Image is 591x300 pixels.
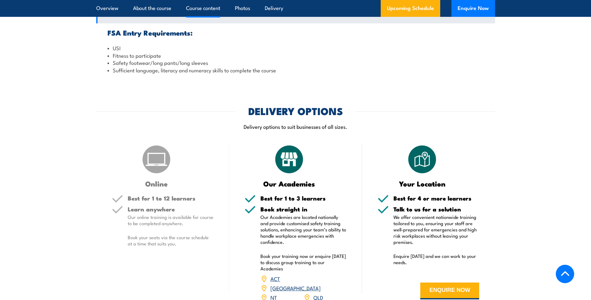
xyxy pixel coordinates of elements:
[393,195,479,201] h5: Best for 4 or more learners
[260,206,346,212] h5: Book straight in
[96,123,495,130] p: Delivery options to suit businesses of all sizes.
[107,52,484,59] li: Fitness to participate
[107,29,484,36] h3: FSA Entry Requirements:
[270,275,280,282] a: ACT
[128,195,214,201] h5: Best for 1 to 12 learners
[260,195,346,201] h5: Best for 1 to 3 learners
[107,66,484,74] li: Sufficient language, literacy and numeracy skills to complete the course
[378,180,467,187] h3: Your Location
[248,106,343,115] h2: DELIVERY OPTIONS
[107,59,484,66] li: Safety footwear/long pants/long sleeves
[260,253,346,272] p: Book your training now or enquire [DATE] to discuss group training to our Academies
[393,253,479,265] p: Enquire [DATE] and we can work to your needs.
[393,214,479,245] p: We offer convenient nationwide training tailored to you, ensuring your staff are well-prepared fo...
[128,206,214,212] h5: Learn anywhere
[245,180,334,187] h3: Our Academies
[107,44,484,51] li: USI
[128,214,214,226] p: Our online training is available for course to be completed anywhere.
[270,284,321,292] a: [GEOGRAPHIC_DATA]
[128,234,214,247] p: Book your seats via the course schedule at a time that suits you.
[260,214,346,245] p: Our Academies are located nationally and provide customised safety training solutions, enhancing ...
[420,283,479,299] button: ENQUIRE NOW
[112,180,201,187] h3: Online
[393,206,479,212] h5: Talk to us for a solution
